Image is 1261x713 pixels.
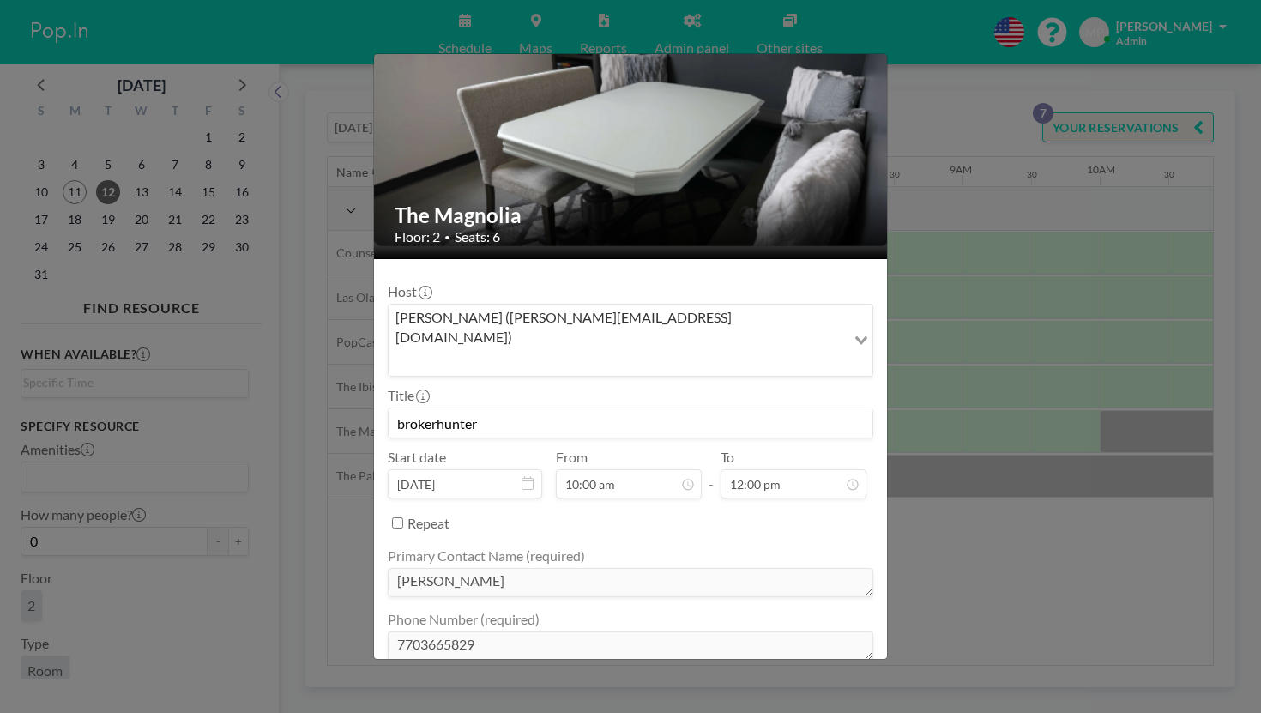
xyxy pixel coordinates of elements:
[709,455,714,492] span: -
[395,202,868,228] h2: The Magnolia
[444,231,450,244] span: •
[388,283,431,300] label: Host
[407,515,449,532] label: Repeat
[388,449,446,466] label: Start date
[389,305,872,376] div: Search for option
[390,350,844,372] input: Search for option
[389,408,872,438] input: (No title)
[556,449,588,466] label: From
[374,16,889,248] img: 537.png
[388,611,540,628] label: Phone Number (required)
[392,308,842,347] span: [PERSON_NAME] ([PERSON_NAME][EMAIL_ADDRESS][DOMAIN_NAME])
[395,228,440,245] span: Floor: 2
[388,387,428,404] label: Title
[388,547,585,565] label: Primary Contact Name (required)
[455,228,500,245] span: Seats: 6
[721,449,734,466] label: To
